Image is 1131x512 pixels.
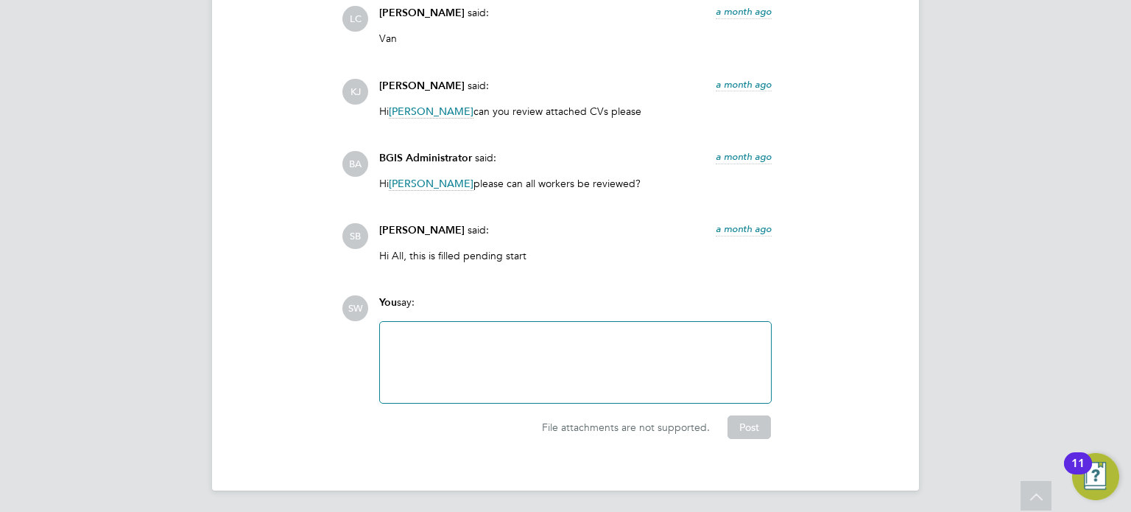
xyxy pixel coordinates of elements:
span: SW [342,295,368,321]
span: said: [475,151,496,164]
span: said: [468,6,489,19]
span: a month ago [716,5,772,18]
span: SB [342,223,368,249]
span: [PERSON_NAME] [389,177,473,191]
p: Hi please can all workers be reviewed? [379,177,772,190]
span: You [379,296,397,309]
span: [PERSON_NAME] [379,80,465,92]
span: [PERSON_NAME] [379,7,465,19]
span: KJ [342,79,368,105]
span: a month ago [716,78,772,91]
button: Open Resource Center, 11 new notifications [1072,453,1119,500]
span: said: [468,79,489,92]
span: File attachments are not supported. [542,421,710,434]
span: [PERSON_NAME] [379,224,465,236]
span: said: [468,223,489,236]
p: Hi All, this is filled pending start [379,249,772,262]
span: a month ago [716,222,772,235]
span: a month ago [716,150,772,163]
span: [PERSON_NAME] [389,105,473,119]
span: BA [342,151,368,177]
p: Van [379,32,772,45]
p: Hi can you review attached CVs please [379,105,772,118]
span: LC [342,6,368,32]
div: 11 [1071,463,1085,483]
span: BGIS Administrator [379,152,472,164]
div: say: [379,295,772,321]
button: Post [727,415,771,439]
